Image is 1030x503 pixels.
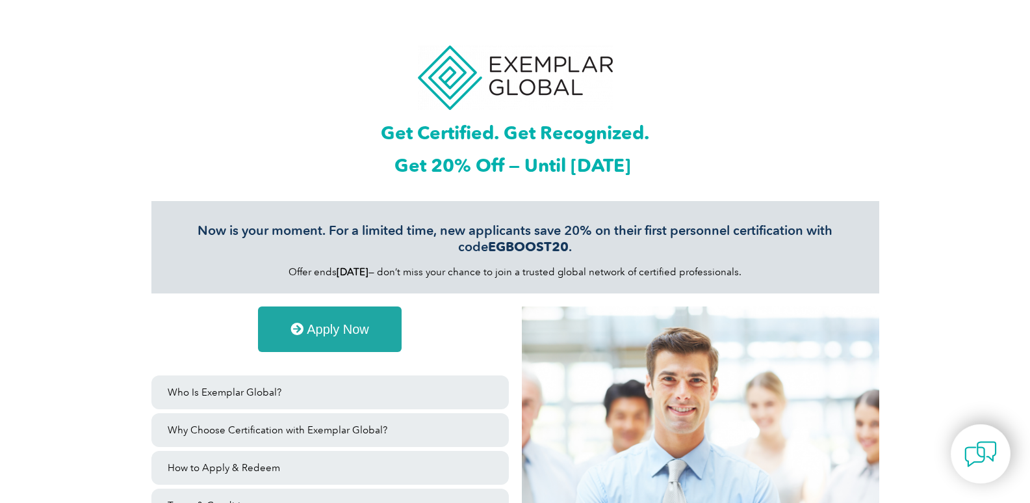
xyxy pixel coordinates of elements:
strong: EGBOOST20 [488,239,569,254]
a: Who Is Exemplar Global? [151,375,509,409]
span: Get 20% Off — Until [DATE] [394,154,631,176]
h3: Now is your moment. For a limited time, new applicants save 20% on their first personnel certific... [171,223,860,255]
a: Apply Now [258,306,402,352]
b: [DATE] [337,266,368,278]
span: Apply Now [307,323,369,336]
p: Offer ends — don’t miss your chance to join a trusted global network of certified professionals. [171,265,860,279]
a: Why Choose Certification with Exemplar Global? [151,413,509,447]
a: How to Apply & Redeem [151,451,509,485]
img: contact-chat.png [964,438,997,470]
span: Get Certified. Get Recognized. [381,122,649,144]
